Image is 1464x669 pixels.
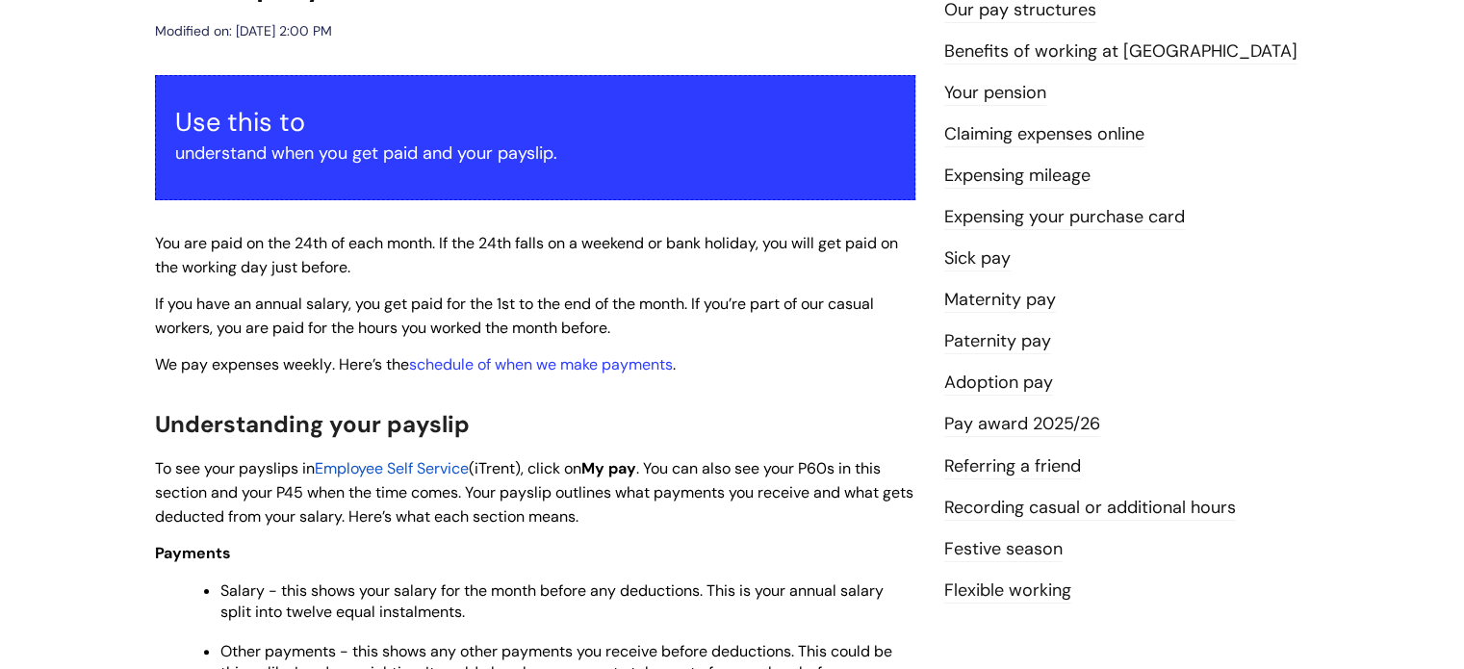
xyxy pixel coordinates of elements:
span: If you have an annual salary, you get paid for the 1st to the end of the month. If you’re part of... [155,294,874,338]
a: Your pension [944,81,1046,106]
a: Flexible working [944,579,1071,604]
a: Festive season [944,537,1063,562]
a: Employee Self Service [315,458,469,478]
a: Expensing your purchase card [944,205,1185,230]
p: understand when you get paid and your payslip. [175,138,895,168]
a: Sick pay [944,246,1011,271]
a: Paternity pay [944,329,1051,354]
span: . You can also see your P60s in this section and your P45 when the time comes. Your payslip outli... [155,458,913,527]
a: Adoption pay [944,371,1053,396]
a: Maternity pay [944,288,1056,313]
span: . Here’s the . [155,354,676,374]
span: (iTrent), click on [469,458,581,478]
a: Claiming expenses online [944,122,1144,147]
span: You are paid on the 24th of each month. If the 24th falls on a weekend or bank holiday, you will ... [155,233,898,277]
span: Salary - this shows your salary for the month before any deductions. This is your annual salary s... [220,580,884,622]
span: Payments [155,543,231,563]
a: Expensing mileage [944,164,1091,189]
span: To see your payslips in [155,458,315,478]
a: Referring a friend [944,454,1081,479]
div: Modified on: [DATE] 2:00 PM [155,19,332,43]
h3: Use this to [175,107,895,138]
span: We pay expenses weekly [155,354,332,374]
span: Understanding your payslip [155,409,470,439]
a: Pay award 2025/26 [944,412,1100,437]
span: My pay [581,458,636,478]
a: Recording casual or additional hours [944,496,1236,521]
a: Benefits of working at [GEOGRAPHIC_DATA] [944,39,1297,64]
a: schedule of when we make payments [409,354,673,374]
